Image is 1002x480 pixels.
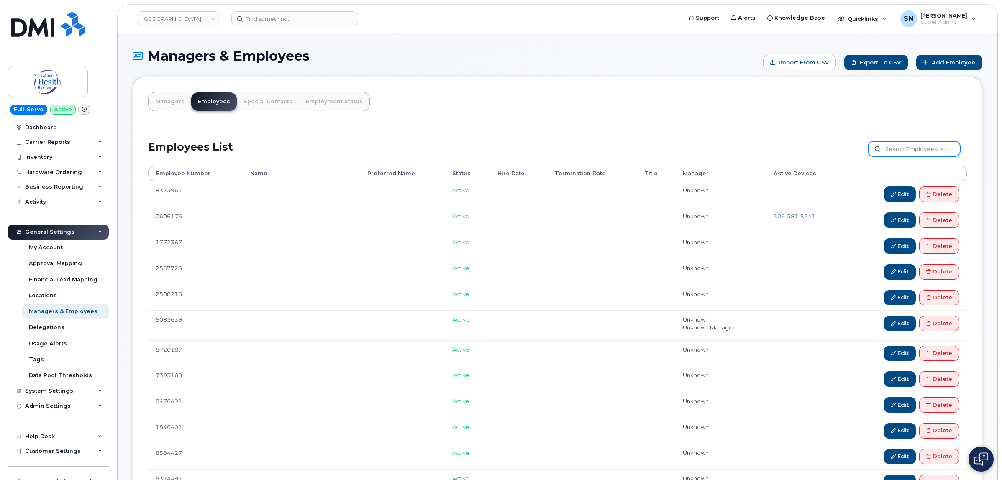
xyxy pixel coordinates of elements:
span: Active [452,424,469,430]
th: Hire Date [490,166,547,181]
td: 1772367 [148,233,243,259]
a: Edit [884,238,916,254]
a: Delete [919,346,959,361]
th: Name [243,166,359,181]
a: Delete [919,290,959,306]
span: Active [452,265,469,271]
li: Unknown [683,238,759,246]
a: Delete [919,371,959,387]
span: Active [452,398,469,404]
a: Delete [919,186,959,202]
span: Active [452,187,469,194]
td: 8584427 [148,444,243,470]
th: Employee Number [148,166,243,181]
td: 8373961 [148,181,243,207]
li: Unknown [683,212,759,220]
a: Delete [919,212,959,228]
img: Open chat [974,452,988,466]
li: Unknown [683,397,759,405]
td: 1846401 [148,418,243,444]
li: Unknown Manager [683,324,759,332]
li: Unknown [683,264,759,272]
span: Active [452,239,469,245]
a: Delete [919,449,959,465]
a: Special Contacts [237,92,299,111]
span: 381 [785,213,798,220]
td: 2508216 [148,285,243,311]
td: 7393168 [148,366,243,392]
td: 2557726 [148,259,243,285]
li: Unknown [683,449,759,457]
span: 5241 [798,213,815,220]
li: Unknown [683,316,759,324]
li: Unknown [683,186,759,194]
th: Status [445,166,490,181]
a: Edit [884,423,916,439]
th: Preferred Name [360,166,445,181]
a: Export to CSV [844,55,908,70]
a: Edit [884,212,916,228]
a: Edit [884,186,916,202]
td: 8476491 [148,392,243,418]
span: 306 [774,213,815,220]
th: Manager [675,166,766,181]
th: Active Devices [766,166,844,181]
li: Unknown [683,290,759,298]
span: Active [452,291,469,297]
li: Unknown [683,371,759,379]
a: Edit [884,316,916,331]
span: Active [452,372,469,378]
a: Add Employee [916,55,982,70]
th: Termination Date [547,166,637,181]
a: Employment Status [299,92,369,111]
a: Delete [919,397,959,413]
a: Delete [919,423,959,439]
form: Import from CSV [763,55,836,70]
span: Active [452,346,469,353]
span: Active [452,449,469,456]
a: Managers [149,92,191,111]
li: Unknown [683,423,759,431]
td: 5083639 [148,310,243,340]
td: 2606176 [148,207,243,233]
a: Delete [919,316,959,331]
a: Edit [884,346,916,361]
a: Edit [884,264,916,280]
h1: Managers & Employees [133,49,759,63]
span: Active [452,316,469,323]
h2: Employees List [148,141,233,166]
td: 8720187 [148,340,243,366]
a: Delete [919,238,959,254]
a: Delete [919,264,959,280]
th: Title [637,166,675,181]
span: Active [452,213,469,220]
a: 3063815241 [774,213,815,220]
li: Unknown [683,346,759,354]
a: Edit [884,290,916,306]
a: Edit [884,449,916,465]
a: Edit [884,397,916,413]
a: Employees [191,92,237,111]
a: Edit [884,371,916,387]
